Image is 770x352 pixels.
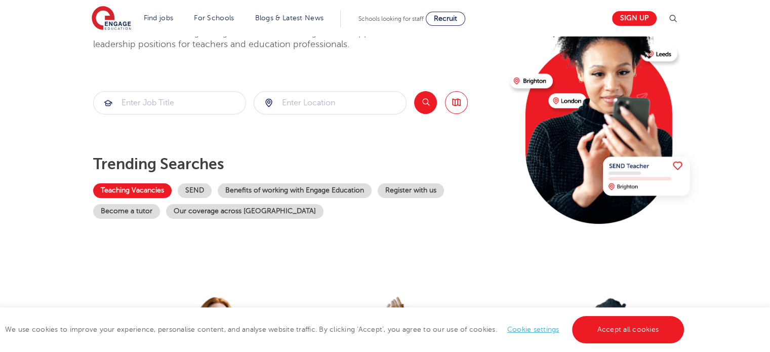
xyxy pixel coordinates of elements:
[194,14,234,22] a: For Schools
[93,27,427,51] p: Welcome to the fastest-growing database of teaching, SEND, support and leadership positions for t...
[414,91,437,114] button: Search
[255,14,324,22] a: Blogs & Latest News
[144,14,174,22] a: Find jobs
[572,316,684,343] a: Accept all cookies
[218,183,372,198] a: Benefits of working with Engage Education
[378,183,444,198] a: Register with us
[93,183,172,198] a: Teaching Vacancies
[434,15,457,22] span: Recruit
[254,91,407,114] div: Submit
[426,12,465,26] a: Recruit
[93,155,502,173] p: Trending searches
[93,204,160,219] a: Become a tutor
[178,183,212,198] a: SEND
[166,204,323,219] a: Our coverage across [GEOGRAPHIC_DATA]
[93,91,246,114] div: Submit
[254,92,406,114] input: Submit
[612,11,657,26] a: Sign up
[358,15,424,22] span: Schools looking for staff
[507,326,559,333] a: Cookie settings
[92,6,131,31] img: Engage Education
[94,92,246,114] input: Submit
[5,326,686,333] span: We use cookies to improve your experience, personalise content, and analyse website traffic. By c...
